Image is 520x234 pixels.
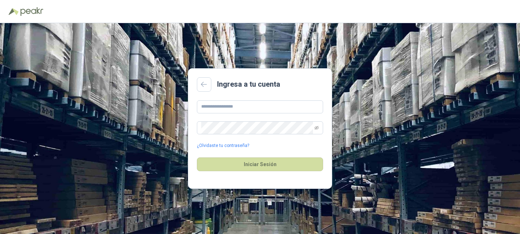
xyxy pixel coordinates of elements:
img: Peakr [20,7,43,16]
span: eye-invisible [314,126,319,130]
h2: Ingresa a tu cuenta [217,79,280,90]
img: Logo [9,8,19,15]
a: ¿Olvidaste tu contraseña? [197,142,249,149]
button: Iniciar Sesión [197,157,323,171]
